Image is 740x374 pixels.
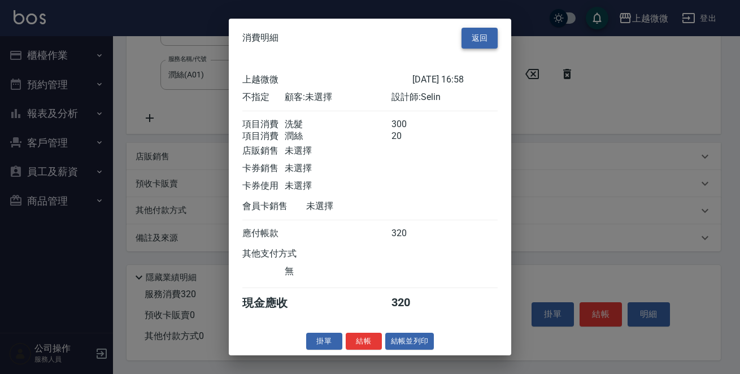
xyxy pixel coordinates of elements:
div: [DATE] 16:58 [412,73,498,85]
div: 會員卡銷售 [242,200,306,212]
div: 320 [391,295,434,310]
button: 返回 [462,28,498,49]
div: 上越微微 [242,73,412,85]
div: 項目消費 [242,118,285,130]
div: 店販銷售 [242,145,285,156]
div: 未選擇 [285,162,391,174]
div: 潤絲 [285,130,391,142]
div: 卡券使用 [242,180,285,192]
div: 設計師: Selin [391,91,498,103]
div: 未選擇 [285,180,391,192]
div: 顧客: 未選擇 [285,91,391,103]
div: 其他支付方式 [242,247,328,259]
div: 現金應收 [242,295,306,310]
div: 300 [391,118,434,130]
div: 洗髮 [285,118,391,130]
div: 應付帳款 [242,227,285,239]
div: 不指定 [242,91,285,103]
div: 未選擇 [285,145,391,156]
button: 結帳 [346,332,382,350]
span: 消費明細 [242,32,278,44]
div: 無 [285,265,391,277]
div: 320 [391,227,434,239]
div: 卡券銷售 [242,162,285,174]
div: 項目消費 [242,130,285,142]
button: 結帳並列印 [385,332,434,350]
button: 掛單 [306,332,342,350]
div: 未選擇 [306,200,412,212]
div: 20 [391,130,434,142]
